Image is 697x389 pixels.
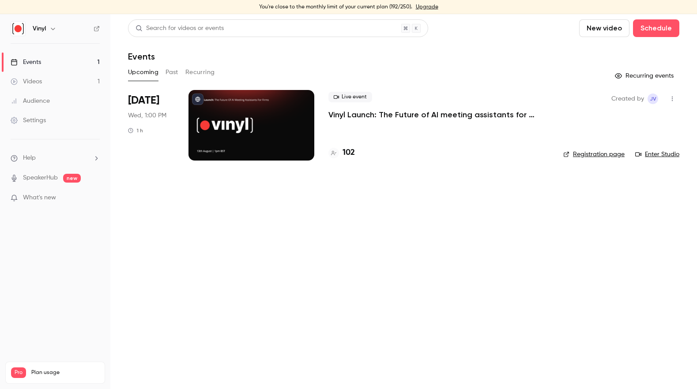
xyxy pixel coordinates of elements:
[11,97,50,105] div: Audience
[33,24,46,33] h6: Vinyl
[128,127,143,134] div: 1 h
[11,153,100,163] li: help-dropdown-opener
[328,147,355,159] a: 102
[650,94,656,104] span: JV
[635,150,679,159] a: Enter Studio
[563,150,625,159] a: Registration page
[23,173,58,183] a: SpeakerHub
[11,22,25,36] img: Vinyl
[11,58,41,67] div: Events
[11,77,42,86] div: Videos
[23,153,36,163] span: Help
[136,24,224,33] div: Search for videos or events
[633,19,679,37] button: Schedule
[328,92,372,102] span: Live event
[328,109,549,120] a: Vinyl Launch: The Future of AI meeting assistants for accountants & bookkeepers
[611,69,679,83] button: Recurring events
[23,193,56,202] span: What's new
[416,4,438,11] a: Upgrade
[128,111,166,120] span: Wed, 1:00 PM
[579,19,629,37] button: New video
[128,90,174,161] div: Aug 13 Wed, 1:00 PM (Europe/London)
[128,94,159,108] span: [DATE]
[648,94,658,104] span: Jordan Vickery
[31,369,99,376] span: Plan usage
[343,147,355,159] h4: 102
[166,65,178,79] button: Past
[11,116,46,125] div: Settings
[611,94,644,104] span: Created by
[11,367,26,378] span: Pro
[63,174,81,183] span: new
[185,65,215,79] button: Recurring
[128,51,155,62] h1: Events
[128,65,158,79] button: Upcoming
